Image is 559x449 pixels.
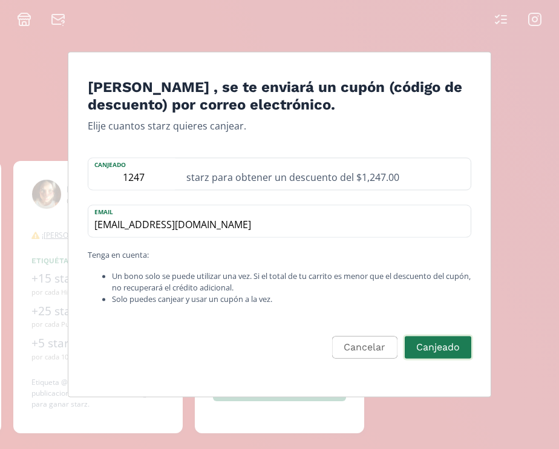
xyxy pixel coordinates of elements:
[332,336,397,359] button: Cancelar
[88,119,471,133] p: Elije cuantos starz quieres canjear.
[88,249,471,261] p: Tenga en cuenta:
[179,158,471,189] div: starz para obtener un descuento del $1,247.00
[88,79,471,114] h4: [PERSON_NAME] , se te enviará un cupón (código de descuento) por correo electrónico.
[403,335,473,361] button: Canjeado
[88,158,179,169] label: Canjeado
[112,270,471,293] li: Un bono solo se puede utilizar una vez. Si el total de tu carrito es menor que el descuento del c...
[68,51,491,397] div: Edit Program
[88,205,459,217] label: email
[112,294,471,306] li: Solo puedes canjear y usar un cupón a la vez.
